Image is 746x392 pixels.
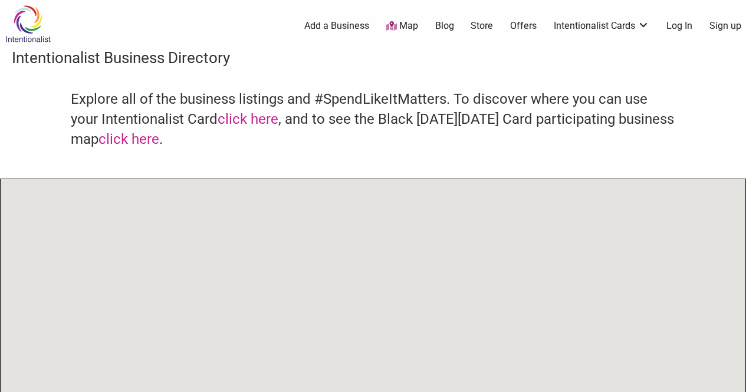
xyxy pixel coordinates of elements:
a: click here [98,131,159,147]
a: Blog [435,19,454,32]
a: Store [471,19,493,32]
h4: Explore all of the business listings and #SpendLikeItMatters. To discover where you can use your ... [71,90,675,149]
a: Sign up [709,19,741,32]
a: Offers [510,19,537,32]
a: click here [218,111,278,127]
a: Map [386,19,418,33]
a: Log In [666,19,692,32]
a: Intentionalist Cards [554,19,649,32]
a: Add a Business [304,19,369,32]
h3: Intentionalist Business Directory [12,47,734,68]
